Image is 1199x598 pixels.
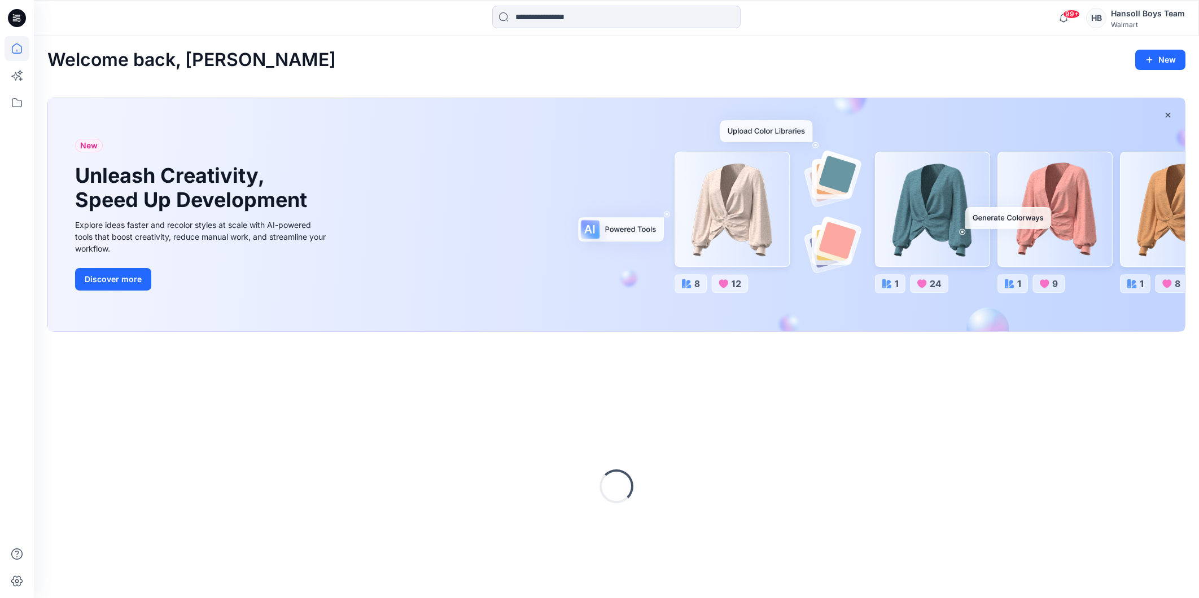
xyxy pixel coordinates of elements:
[75,219,329,254] div: Explore ideas faster and recolor styles at scale with AI-powered tools that boost creativity, red...
[1063,10,1080,19] span: 99+
[47,50,336,71] h2: Welcome back, [PERSON_NAME]
[80,139,98,152] span: New
[1111,7,1185,20] div: Hansoll Boys Team
[75,164,312,212] h1: Unleash Creativity, Speed Up Development
[1086,8,1106,28] div: HB
[1135,50,1185,70] button: New
[1111,20,1185,29] div: Walmart
[75,268,329,291] a: Discover more
[75,268,151,291] button: Discover more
